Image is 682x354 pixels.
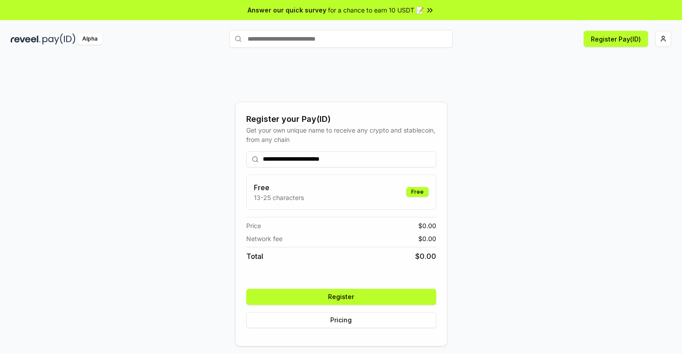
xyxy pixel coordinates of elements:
[246,251,263,262] span: Total
[77,33,102,45] div: Alpha
[246,221,261,230] span: Price
[328,5,424,15] span: for a chance to earn 10 USDT 📝
[42,33,76,45] img: pay_id
[254,193,304,202] p: 13-25 characters
[246,289,436,305] button: Register
[418,221,436,230] span: $ 0.00
[406,187,429,197] div: Free
[246,234,282,243] span: Network fee
[418,234,436,243] span: $ 0.00
[254,182,304,193] h3: Free
[584,31,648,47] button: Register Pay(ID)
[11,33,41,45] img: reveel_dark
[246,113,436,125] div: Register your Pay(ID)
[246,125,436,144] div: Get your own unique name to receive any crypto and stablecoin, from any chain
[246,312,436,328] button: Pricing
[248,5,326,15] span: Answer our quick survey
[415,251,436,262] span: $ 0.00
